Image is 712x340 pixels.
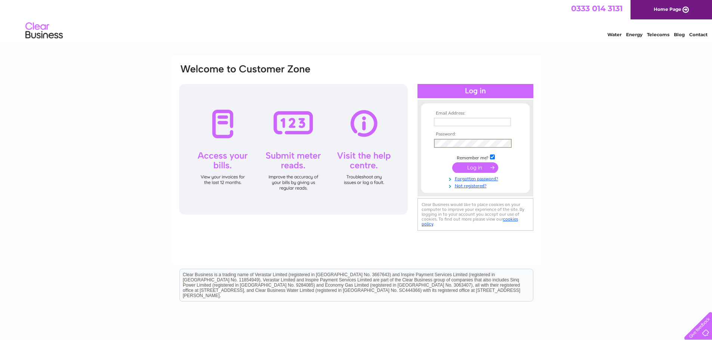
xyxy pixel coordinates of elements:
td: Remember me? [432,153,519,161]
th: Email Address: [432,111,519,116]
a: Telecoms [647,32,669,37]
a: Contact [689,32,708,37]
div: Clear Business is a trading name of Verastar Limited (registered in [GEOGRAPHIC_DATA] No. 3667643... [180,4,533,36]
a: Not registered? [434,182,519,189]
a: Forgotten password? [434,175,519,182]
a: cookies policy [422,216,518,227]
a: Blog [674,32,685,37]
a: Water [607,32,622,37]
th: Password: [432,132,519,137]
a: 0333 014 3131 [571,4,623,13]
a: Energy [626,32,642,37]
div: Clear Business would like to place cookies on your computer to improve your experience of the sit... [417,198,533,231]
input: Submit [452,162,498,173]
img: logo.png [25,19,63,42]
